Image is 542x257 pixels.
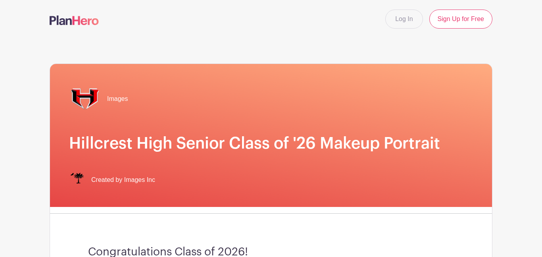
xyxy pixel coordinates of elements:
img: hillcrest%20transp..png [69,83,101,115]
a: Sign Up for Free [429,10,492,29]
a: Log In [385,10,423,29]
img: logo-507f7623f17ff9eddc593b1ce0a138ce2505c220e1c5a4e2b4648c50719b7d32.svg [50,15,99,25]
span: Images [107,94,128,104]
span: Created by Images Inc [91,175,155,185]
h1: Hillcrest High Senior Class of '26 Makeup Portrait [69,134,473,153]
img: IMAGES%20logo%20transparenT%20PNG%20s.png [69,172,85,188]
